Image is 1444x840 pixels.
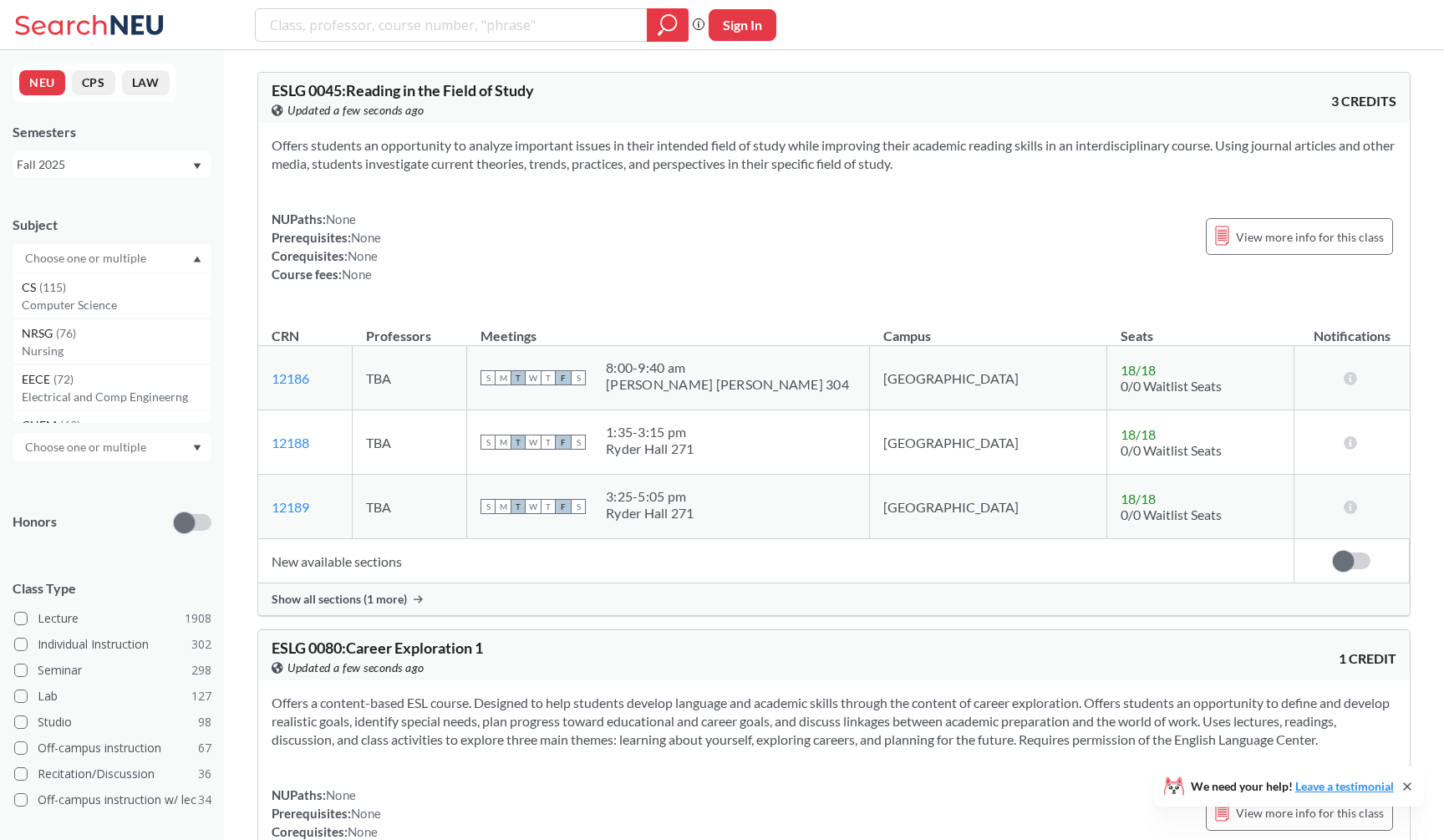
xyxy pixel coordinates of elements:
span: CHEM [22,416,60,435]
a: 12189 [272,499,309,515]
span: ESLG 0045 : Reading in the Field of Study [272,81,534,99]
span: None [348,248,378,263]
a: Leave a testimonial [1295,779,1394,793]
th: Meetings [467,310,870,346]
span: 34 [198,791,211,809]
svg: Dropdown arrow [193,163,201,170]
label: Recitation/Discussion [14,763,211,785]
span: ( 115 ) [39,280,66,294]
div: Dropdown arrow [13,433,211,461]
p: Computer Science [22,297,211,313]
span: T [541,499,556,514]
div: Dropdown arrowCS(115)Computer ScienceNRSG(76)NursingEECE(72)Electrical and Comp EngineerngCHEM(69... [13,244,211,272]
span: T [511,499,526,514]
span: T [511,370,526,385]
th: Professors [353,310,467,346]
span: S [480,370,496,385]
span: 302 [191,635,211,654]
input: Choose one or multiple [17,437,157,457]
span: M [496,435,511,450]
span: 67 [198,739,211,757]
span: 1908 [185,609,211,628]
span: W [526,370,541,385]
span: View more info for this class [1236,802,1384,823]
section: Offers a content-based ESL course. Designed to help students develop language and academic skills... [272,694,1396,749]
button: LAW [122,70,170,95]
input: Class, professor, course number, "phrase" [268,11,635,39]
span: 18 / 18 [1121,362,1156,378]
span: View more info for this class [1236,227,1384,247]
div: Fall 2025Dropdown arrow [13,151,211,178]
label: Off-campus instruction [14,737,211,759]
section: Offers students an opportunity to analyze important issues in their intended field of study while... [272,136,1396,173]
td: TBA [353,475,467,539]
span: S [480,499,496,514]
th: Notifications [1294,310,1410,346]
span: None [342,267,372,282]
span: M [496,370,511,385]
span: 0/0 Waitlist Seats [1121,507,1222,522]
p: Honors [13,512,57,532]
span: 36 [198,765,211,783]
p: Nursing [22,343,211,359]
span: We need your help! [1191,781,1394,792]
td: [GEOGRAPHIC_DATA] [870,346,1107,410]
span: F [556,499,571,514]
label: Seminar [14,659,211,681]
input: Choose one or multiple [17,248,157,268]
span: None [351,230,381,245]
span: F [556,370,571,385]
span: CS [22,278,39,297]
label: Individual Instruction [14,634,211,655]
span: None [351,806,381,821]
span: EECE [22,370,53,389]
svg: Dropdown arrow [193,256,201,262]
span: ( 76 ) [56,326,76,340]
button: CPS [72,70,115,95]
span: None [326,211,356,227]
span: S [571,435,586,450]
label: Studio [14,711,211,733]
span: ( 72 ) [53,372,74,386]
div: Semesters [13,123,211,141]
span: 1 CREDIT [1339,649,1396,668]
span: T [511,435,526,450]
span: Class Type [13,579,211,598]
span: S [571,370,586,385]
span: 3 CREDITS [1331,92,1396,110]
label: Lecture [14,608,211,629]
span: 127 [191,687,211,705]
span: ESLG 0080 : Career Exploration 1 [272,639,483,657]
span: 18 / 18 [1121,426,1156,442]
span: 0/0 Waitlist Seats [1121,442,1222,458]
th: Campus [870,310,1107,346]
span: F [556,435,571,450]
span: None [348,824,378,839]
span: W [526,435,541,450]
div: [PERSON_NAME] [PERSON_NAME] 304 [606,376,849,393]
div: NUPaths: Prerequisites: Corequisites: Course fees: [272,210,381,283]
div: Ryder Hall 271 [606,505,694,522]
span: M [496,499,511,514]
svg: Dropdown arrow [193,445,201,451]
td: New available sections [258,539,1294,583]
span: 18 / 18 [1121,491,1156,507]
a: 12188 [272,435,309,451]
td: [GEOGRAPHIC_DATA] [870,410,1107,475]
a: 12186 [272,370,309,386]
div: 1:35 - 3:15 pm [606,424,694,440]
div: 3:25 - 5:05 pm [606,488,694,505]
div: 8:00 - 9:40 am [606,359,849,376]
button: Sign In [709,9,776,41]
span: 298 [191,661,211,680]
td: TBA [353,346,467,410]
td: [GEOGRAPHIC_DATA] [870,475,1107,539]
span: W [526,499,541,514]
svg: magnifying glass [658,13,678,37]
th: Seats [1107,310,1294,346]
div: magnifying glass [647,8,689,42]
span: S [571,499,586,514]
span: Updated a few seconds ago [287,659,425,677]
span: S [480,435,496,450]
label: Lab [14,685,211,707]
